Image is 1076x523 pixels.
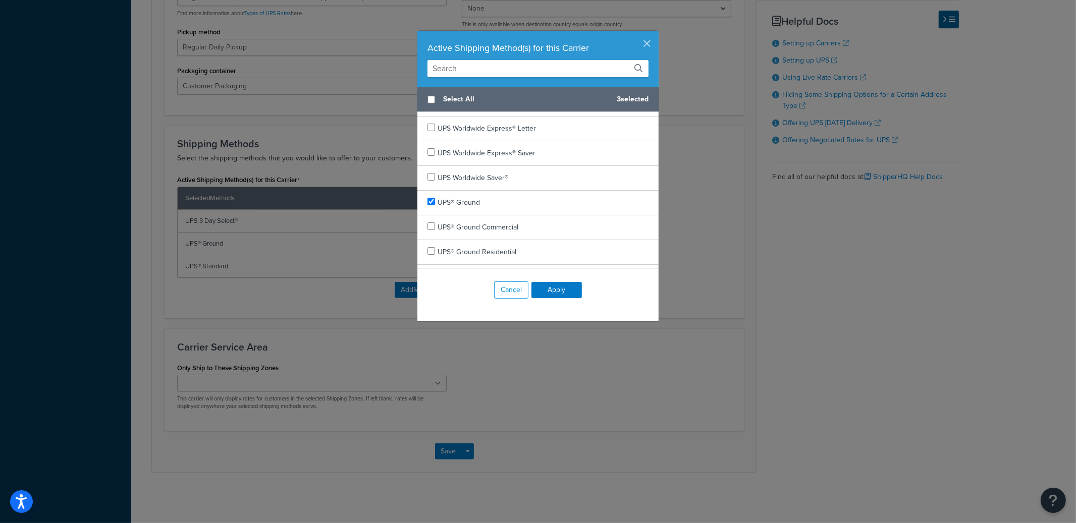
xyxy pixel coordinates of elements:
div: 3 selected [417,87,659,112]
button: Apply [531,282,582,298]
span: UPS Worldwide Saver® [438,172,508,183]
span: UPS® Ground Residential [438,247,516,257]
span: UPS Worldwide Express® Letter [438,123,536,134]
span: UPS® Ground [438,197,480,208]
div: Active Shipping Method(s) for this Carrier [427,41,649,55]
span: UPS® Ground Commercial [438,222,518,233]
input: Search [427,60,649,77]
span: UPS Worldwide Express® Saver [438,148,535,158]
span: Select All [443,92,609,106]
button: Cancel [494,281,528,299]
